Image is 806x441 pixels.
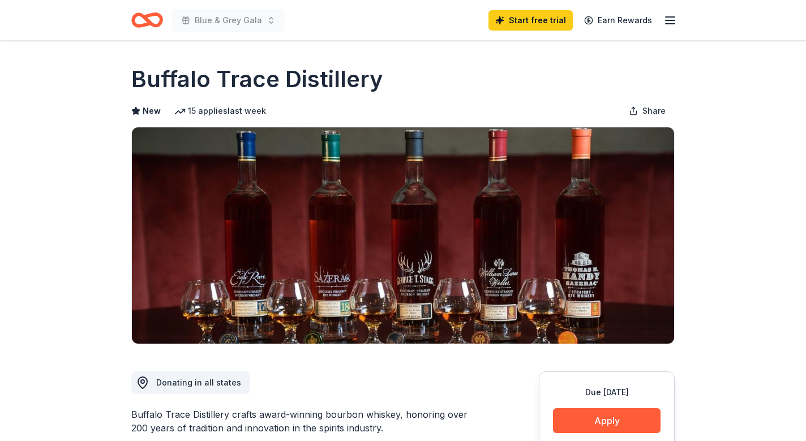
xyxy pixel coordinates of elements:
[131,408,485,435] div: Buffalo Trace Distillery crafts award-winning bourbon whiskey, honoring over 200 years of traditi...
[642,104,666,118] span: Share
[620,100,675,122] button: Share
[553,386,661,399] div: Due [DATE]
[131,63,383,95] h1: Buffalo Trace Distillery
[174,104,266,118] div: 15 applies last week
[577,10,659,31] a: Earn Rewards
[131,7,163,33] a: Home
[156,378,241,387] span: Donating in all states
[132,127,674,344] img: Image for Buffalo Trace Distillery
[488,10,573,31] a: Start free trial
[143,104,161,118] span: New
[172,9,285,32] button: Blue & Grey Gala
[553,408,661,433] button: Apply
[195,14,262,27] span: Blue & Grey Gala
